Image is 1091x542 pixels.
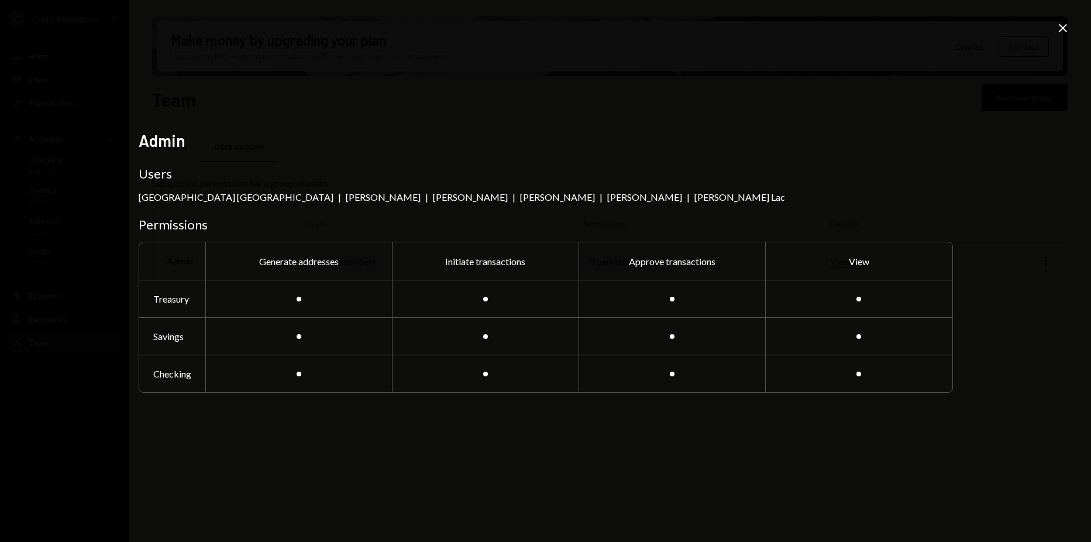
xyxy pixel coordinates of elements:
h3: Permissions [139,217,953,233]
div: Savings [139,317,205,355]
div: Treasury [139,280,205,317]
div: | [600,191,603,203]
div: | [687,191,690,203]
div: View [765,242,952,280]
div: [GEOGRAPHIC_DATA] [GEOGRAPHIC_DATA] [139,191,333,203]
div: [PERSON_NAME] [520,191,595,203]
div: | [512,191,515,203]
div: Approve transactions [579,242,765,280]
div: [PERSON_NAME] Lac [694,191,785,203]
div: | [338,191,341,203]
h3: Users [139,166,953,182]
h2: Admin [139,129,953,152]
div: | [425,191,428,203]
div: [PERSON_NAME] [607,191,682,203]
div: [PERSON_NAME] [433,191,508,203]
div: Checking [139,355,205,392]
div: Generate addresses [205,242,392,280]
div: [PERSON_NAME] [346,191,421,203]
div: Initiate transactions [392,242,579,280]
